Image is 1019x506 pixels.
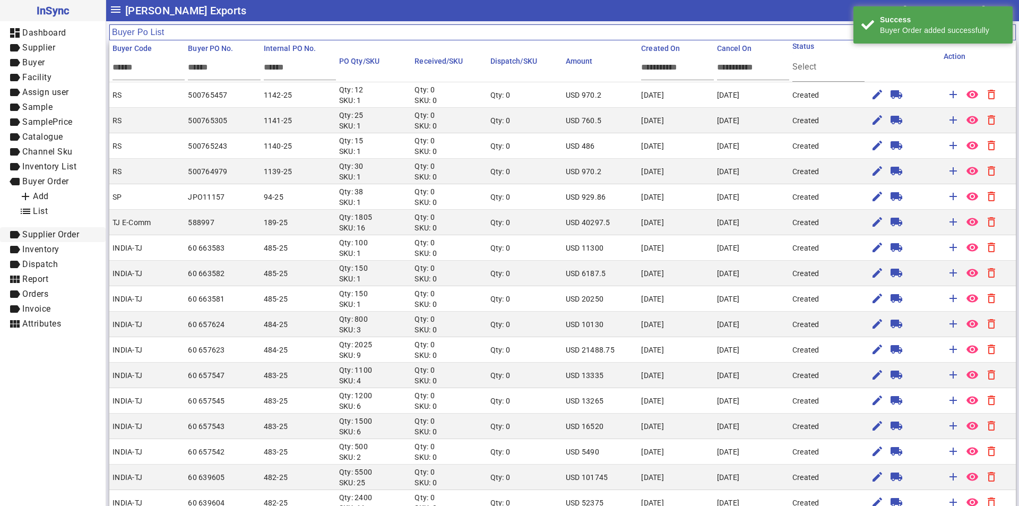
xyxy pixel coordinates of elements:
mat-icon: edit [871,470,884,483]
div: Qty: 0 [490,345,511,355]
div: [DATE] [641,268,664,279]
mat-icon: label [8,160,21,173]
mat-icon: add [947,368,960,381]
div: Qty: 1500 SKU: 6 [339,416,372,437]
span: Received/SKU [414,57,463,65]
span: Select [792,62,817,72]
div: USD 13335 [566,370,603,381]
mat-icon: local_shipping [890,343,903,356]
mat-icon: add [947,343,960,356]
mat-icon: edit [871,445,884,458]
mat-icon: local_shipping [890,216,903,228]
div: JPO11157 [188,192,224,202]
mat-icon: add [947,216,960,228]
div: 500765457 [188,90,227,100]
div: USD 10130 [566,319,603,330]
div: RS [113,115,122,126]
mat-icon: local_shipping [890,419,903,432]
mat-icon: delete_outline [985,368,998,381]
div: Qty: 1100 SKU: 4 [339,365,372,386]
div: Qty: 0 SKU: 0 [414,441,437,462]
div: INDIA-TJ [113,319,142,330]
mat-card-header: Buyer Po List [109,24,1016,40]
div: [DATE] [717,243,740,253]
div: Success [880,14,1005,25]
div: Created [792,319,819,330]
mat-icon: local_shipping [890,267,903,279]
div: Qty: 0 [490,141,511,151]
div: [DATE] [641,243,664,253]
mat-icon: remove_red_eye [966,368,979,381]
div: Qty: 100 SKU: 1 [339,237,368,259]
span: [PERSON_NAME] Exports [125,2,246,19]
div: INDIA-TJ [113,294,142,304]
div: Qty: 0 SKU: 0 [414,263,437,284]
div: Created [792,141,819,151]
mat-icon: label [8,101,21,114]
mat-icon: remove_red_eye [966,445,979,458]
div: 1142-25 [264,90,292,100]
mat-icon: label [8,116,21,128]
div: 60 657543 [188,421,224,432]
mat-icon: delete_outline [985,139,998,152]
mat-icon: settings [995,6,1005,15]
mat-icon: label [8,303,21,315]
div: 485-25 [264,294,288,304]
div: 60 657542 [188,447,224,457]
mat-icon: local_shipping [890,241,903,254]
div: Qty: 0 SKU: 0 [414,339,437,361]
mat-icon: local_shipping [890,88,903,101]
mat-icon: delete_outline [985,343,998,356]
div: Qty: 0 [490,166,511,177]
mat-icon: edit [871,190,884,203]
div: USD 970.2 [566,90,601,100]
div: INDIA-TJ [113,447,142,457]
div: Qty: 0 SKU: 0 [414,467,437,488]
div: INDIA-TJ [113,370,142,381]
div: 500765243 [188,141,227,151]
div: 484-25 [264,319,288,330]
span: Buyer Order [22,176,69,186]
div: 485-25 [264,268,288,279]
div: Created [792,345,819,355]
mat-icon: label [8,131,21,143]
span: Dashboard [22,28,66,38]
div: USD 11300 [566,243,603,253]
span: Catalogue [22,132,63,142]
span: Attributes [22,319,61,329]
div: Qty: 150 SKU: 1 [339,263,368,284]
mat-icon: remove_red_eye [966,190,979,203]
div: [DATE] [641,421,664,432]
div: Created [792,243,819,253]
div: [DATE] [641,166,664,177]
div: INDIA-TJ [113,421,142,432]
div: Created [792,421,819,432]
mat-icon: local_shipping [890,165,903,177]
mat-icon: add [947,470,960,483]
div: Qty: 5500 SKU: 25 [339,467,372,488]
div: USD 486 [566,141,595,151]
div: Created [792,396,819,406]
mat-icon: label [8,71,21,84]
div: Qty: 0 SKU: 0 [414,237,437,259]
div: Created [792,115,819,126]
span: Status [792,42,815,50]
div: [DATE] [641,115,664,126]
div: [DATE] [717,90,740,100]
div: USD 13265 [566,396,603,406]
mat-icon: edit [871,318,884,330]
div: [DATE] [641,345,664,355]
span: Report [22,274,48,284]
mat-icon: local_shipping [890,139,903,152]
div: Qty: 1805 SKU: 16 [339,212,372,233]
div: Qty: 0 SKU: 0 [414,212,437,233]
div: Created [792,294,819,304]
mat-icon: delete_outline [985,241,998,254]
mat-icon: add [947,114,960,126]
mat-icon: edit [871,343,884,356]
div: Qty: 0 [490,319,511,330]
div: 60 663582 [188,268,224,279]
mat-icon: add [947,267,960,279]
mat-icon: edit [871,88,884,101]
span: Inventory List [22,161,76,171]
